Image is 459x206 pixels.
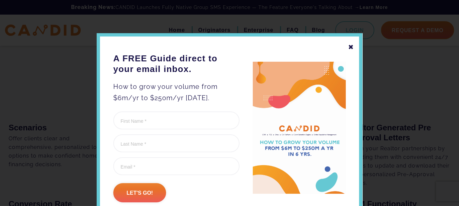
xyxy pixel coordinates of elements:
p: How to grow your volume from $6m/yr to $250m/yr [DATE]. [113,81,239,103]
input: First Name * [113,111,239,129]
img: A FREE Guide direct to your email inbox. [253,62,346,194]
input: Last Name * [113,134,239,152]
h3: A FREE Guide direct to your email inbox. [113,53,239,74]
input: Let's go! [113,183,166,202]
input: Email * [113,157,239,175]
div: ✖ [348,41,354,53]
